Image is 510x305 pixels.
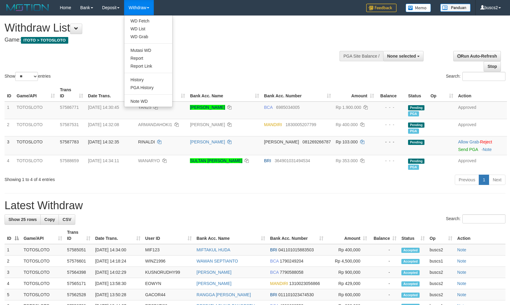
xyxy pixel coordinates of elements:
[21,289,65,300] td: TOTOSLOTO
[138,105,151,110] span: YAN25
[93,244,143,256] td: [DATE] 14:34:00
[326,278,370,289] td: Rp 429,000
[138,122,172,127] span: ARMANDAHOKI1
[406,84,428,102] th: Status
[5,256,21,267] td: 2
[194,227,268,244] th: Bank Acc. Name: activate to sort column ascending
[333,84,377,102] th: Amount: activate to sort column ascending
[401,270,420,275] span: Accepted
[264,105,272,110] span: BCA
[93,267,143,278] td: [DATE] 14:02:29
[457,259,466,263] a: Note
[14,84,58,102] th: Game/API: activate to sort column ascending
[5,22,334,34] h1: Withdraw List
[387,54,416,59] span: None selected
[124,25,172,33] a: WD List
[197,270,231,275] a: [PERSON_NAME]
[462,72,505,81] input: Search:
[458,147,478,152] a: Send PGA
[5,84,14,102] th: ID
[65,244,93,256] td: 57585051
[483,147,492,152] a: Note
[190,122,225,127] a: [PERSON_NAME]
[302,139,331,144] span: Copy 081269266787 to clipboard
[5,37,334,43] h4: Game:
[264,158,271,163] span: BRI
[60,105,79,110] span: 57586771
[270,259,279,263] span: BCA
[276,105,300,110] span: Copy 6985034005 to clipboard
[5,155,14,172] td: 4
[197,292,251,297] a: RANGGA [PERSON_NAME]
[124,62,172,70] a: Report Link
[190,158,242,163] a: SULTAN [PERSON_NAME]
[377,84,406,102] th: Balance
[93,289,143,300] td: [DATE] 13:50:28
[5,227,21,244] th: ID: activate to sort column descending
[65,289,93,300] td: 57562528
[408,129,419,134] span: Marked by buscs2
[268,227,326,244] th: Bank Acc. Number: activate to sort column ascending
[379,104,404,110] div: - - -
[457,270,466,275] a: Note
[336,139,358,144] span: Rp 103.000
[379,139,404,145] div: - - -
[5,199,505,212] h1: Latest Withdraw
[446,72,505,81] label: Search:
[326,256,370,267] td: Rp 4,500,000
[262,84,333,102] th: Bank Acc. Number: activate to sort column ascending
[21,244,65,256] td: TOTOSLOTO
[88,158,119,163] span: [DATE] 14:34:11
[124,97,172,105] a: Note WD
[279,247,314,252] span: Copy 041101015883503 to clipboard
[197,247,230,252] a: MIFTAKUL HUDA
[489,175,505,185] a: Next
[143,278,194,289] td: EOWYN
[93,227,143,244] th: Date Trans.: activate to sort column ascending
[143,267,194,278] td: KUSNORUDHY99
[408,159,424,164] span: Pending
[401,248,420,253] span: Accepted
[270,292,277,297] span: BRI
[143,289,194,300] td: GACOR44
[21,278,65,289] td: TOTOSLOTO
[21,267,65,278] td: TOTOSLOTO
[187,84,262,102] th: Bank Acc. Name: activate to sort column ascending
[336,122,358,127] span: Rp 400.000
[5,244,21,256] td: 1
[143,256,194,267] td: WINZ1996
[124,46,172,54] a: Mutasi WD
[5,119,14,136] td: 2
[326,227,370,244] th: Amount: activate to sort column ascending
[21,227,65,244] th: Game/API: activate to sort column ascending
[458,139,479,144] a: Allow Grab
[427,244,455,256] td: buscs2
[275,158,310,163] span: Copy 364901031494534 to clipboard
[14,119,58,136] td: TOTOSLOTO
[5,214,41,225] a: Show 25 rows
[88,139,119,144] span: [DATE] 14:32:35
[456,136,507,155] td: ·
[280,259,303,263] span: Copy 1790249204 to clipboard
[65,278,93,289] td: 57565171
[65,256,93,267] td: 57576601
[339,51,383,61] div: PGA Site Balance /
[401,281,420,287] span: Accepted
[93,256,143,267] td: [DATE] 14:18:24
[86,84,136,102] th: Date Trans.: activate to sort column descending
[197,259,238,263] a: WAWAN SEPTIANTO
[457,281,466,286] a: Note
[280,270,303,275] span: Copy 7790588058 to clipboard
[456,102,507,119] td: Approved
[60,139,79,144] span: 57587783
[264,139,299,144] span: [PERSON_NAME]
[270,247,277,252] span: BRI
[408,165,419,170] span: PGA
[190,105,225,110] a: [PERSON_NAME]
[65,227,93,244] th: Trans ID: activate to sort column ascending
[62,217,71,222] span: CSV
[93,278,143,289] td: [DATE] 13:58:30
[124,17,172,25] a: WD Fetch
[21,256,65,267] td: TOTOSLOTO
[59,214,75,225] a: CSV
